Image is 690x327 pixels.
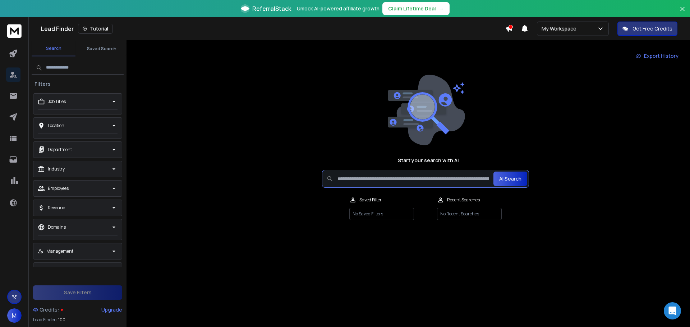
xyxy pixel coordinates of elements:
a: Credits:Upgrade [33,303,122,317]
button: Close banner [678,4,687,22]
span: → [439,5,444,12]
p: Industry [48,166,65,172]
p: No Saved Filters [349,208,414,220]
div: Upgrade [101,306,122,313]
h3: Filters [32,80,54,88]
p: Unlock AI-powered affiliate growth [297,5,379,12]
p: Management [46,248,73,254]
p: Revenue [48,205,65,211]
span: ReferralStack [252,4,291,13]
span: Credits: [40,306,59,313]
p: Job Titles [48,99,66,104]
button: Claim Lifetime Deal→ [382,2,450,15]
p: Domains [48,224,66,230]
div: Lead Finder [41,24,505,34]
div: Open Intercom Messenger [664,302,681,319]
button: Tutorial [78,24,113,34]
a: Export History [630,49,684,63]
button: M [7,308,22,323]
p: No Recent Searches [437,208,502,220]
button: Search [32,41,75,56]
p: Lead Finder: [33,317,57,323]
h1: Start your search with AI [398,157,459,164]
p: Saved Filter [359,197,382,203]
span: 100 [58,317,65,323]
p: Employees [48,186,69,191]
p: Department [48,147,72,153]
p: Recent Searches [447,197,480,203]
p: Location [48,123,64,129]
button: Saved Search [80,42,124,56]
p: Get Free Credits [632,25,672,32]
p: My Workspace [542,25,579,32]
button: Get Free Credits [617,22,677,36]
button: AI Search [493,172,527,186]
img: image [386,75,465,145]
